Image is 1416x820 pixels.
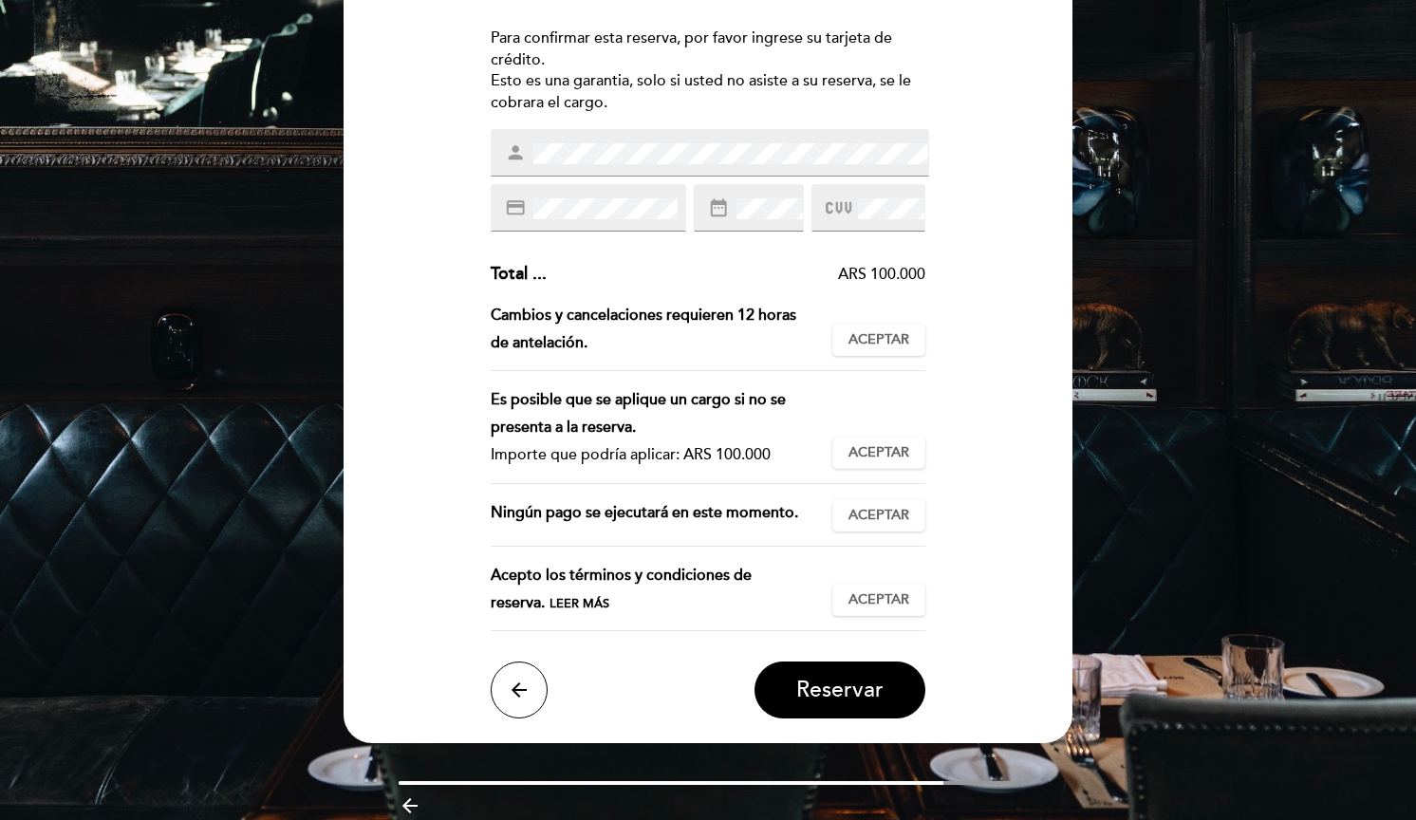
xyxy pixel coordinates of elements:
i: arrow_backward [399,794,421,817]
i: credit_card [505,197,526,218]
button: Aceptar [832,324,925,356]
button: arrow_back [491,662,548,718]
button: Aceptar [832,437,925,469]
div: Para confirmar esta reserva, por favor ingrese su tarjeta de crédito. Esto es una garantia, solo ... [491,28,926,114]
span: Leer más [550,596,609,611]
span: Aceptar [848,330,909,350]
span: Aceptar [848,506,909,526]
span: Reservar [796,678,884,704]
div: ARS 100.000 [547,264,926,286]
span: Aceptar [848,443,909,463]
button: Reservar [755,662,925,718]
i: date_range [708,197,729,218]
div: Cambios y cancelaciones requieren 12 horas de antelación. [491,302,833,357]
i: arrow_back [508,679,531,701]
button: Aceptar [832,499,925,531]
button: Aceptar [832,584,925,616]
div: Acepto los términos y condiciones de reserva. [491,562,833,617]
div: Importe que podría aplicar: ARS 100.000 [491,441,818,469]
i: person [505,142,526,163]
div: Ningún pago se ejecutará en este momento. [491,499,833,531]
span: Total ... [491,263,547,284]
div: Es posible que se aplique un cargo si no se presenta a la reserva. [491,386,818,441]
span: Aceptar [848,590,909,610]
